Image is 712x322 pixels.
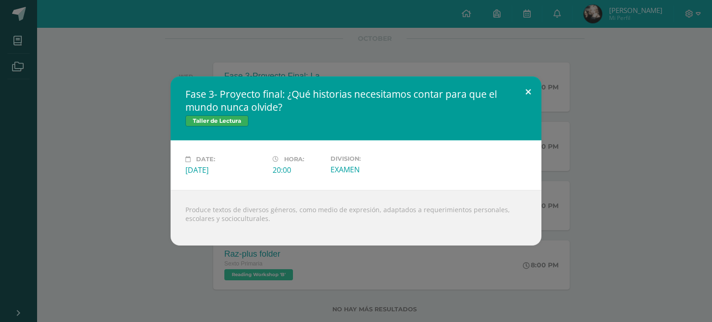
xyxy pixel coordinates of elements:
[171,190,541,246] div: Produce textos de diversos géneros, como medio de expresión, adaptados a requerimientos personale...
[185,115,248,126] span: Taller de Lectura
[196,156,215,163] span: Date:
[273,165,323,175] div: 20:00
[515,76,541,108] button: Close (Esc)
[331,155,410,162] label: Division:
[284,156,304,163] span: Hora:
[185,165,265,175] div: [DATE]
[331,164,410,175] div: EXAMEN
[185,88,527,114] h2: Fase 3- Proyecto final: ¿Qué historias necesitamos contar para que el mundo nunca olvide?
